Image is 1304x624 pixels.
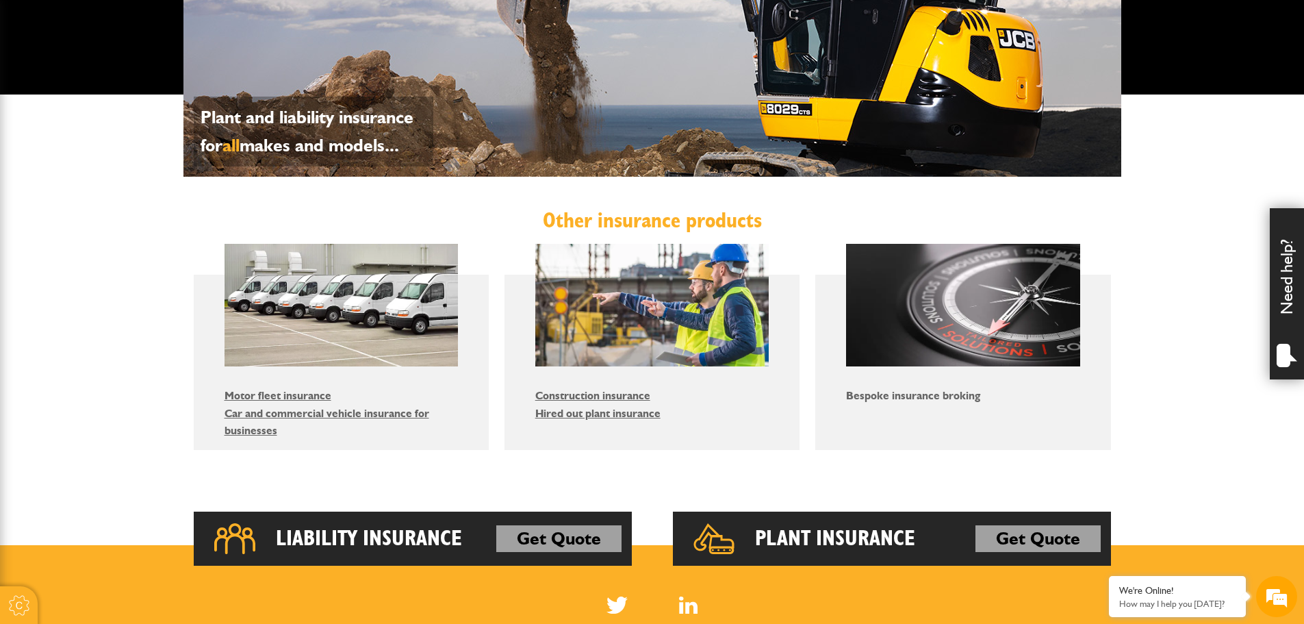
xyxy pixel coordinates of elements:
a: Hired out plant insurance [535,407,661,420]
a: LinkedIn [679,597,698,614]
img: Linked In [679,597,698,614]
p: How may I help you today? [1119,599,1236,609]
span: all [222,134,240,156]
a: Motor fleet insurance [225,389,331,402]
img: Bespoke insurance broking [846,244,1080,366]
a: Car and commercial vehicle insurance for businesses [225,407,429,438]
p: Plant and liability insurance for makes and models... [201,103,426,160]
h2: Other insurance products [194,208,1111,234]
a: Get Quote [975,525,1101,553]
img: Construction insurance [535,244,769,366]
a: Bespoke insurance broking [846,389,980,402]
img: Twitter [606,597,628,614]
a: Get Quote [496,525,622,553]
h2: Plant Insurance [755,525,915,553]
img: Motor fleet insurance [225,244,459,366]
div: We're Online! [1119,585,1236,597]
a: Construction insurance [535,389,650,402]
div: Need help? [1270,208,1304,379]
h2: Liability Insurance [276,525,462,553]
